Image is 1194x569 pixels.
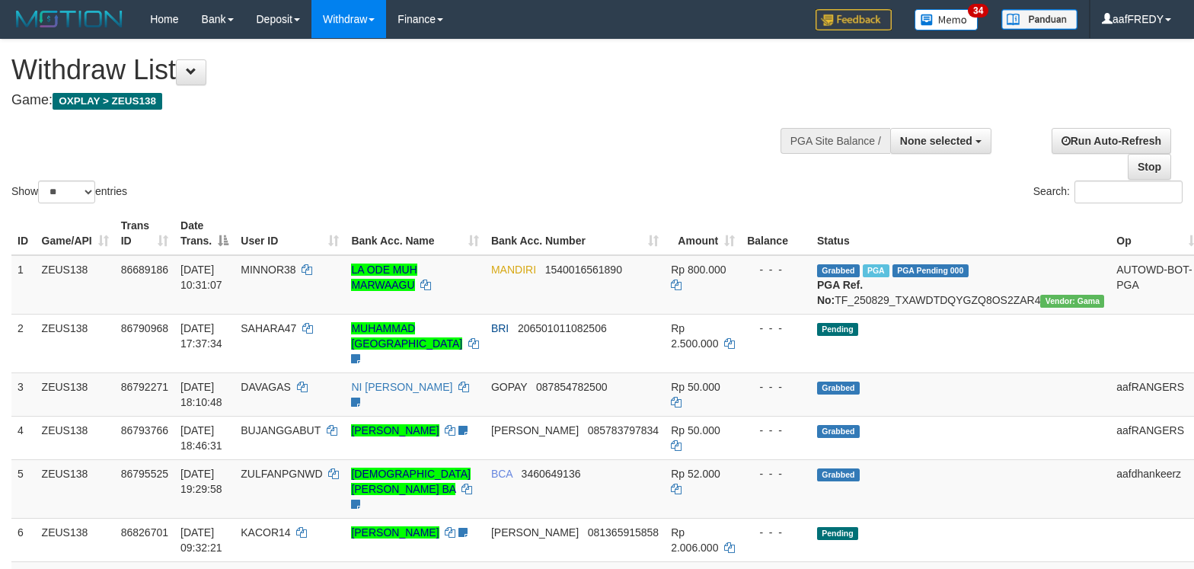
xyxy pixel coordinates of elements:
select: Showentries [38,181,95,203]
a: [PERSON_NAME] [351,526,439,539]
span: KACOR14 [241,526,290,539]
a: [PERSON_NAME] [351,424,439,436]
span: ZULFANPGNWD [241,468,322,480]
span: 86792271 [121,381,168,393]
td: ZEUS138 [36,459,115,518]
span: 34 [968,4,988,18]
td: ZEUS138 [36,518,115,561]
div: - - - [747,321,805,336]
span: [DATE] 18:46:31 [180,424,222,452]
span: Rp 50.000 [671,424,720,436]
h4: Game: [11,93,781,108]
span: [DATE] 09:32:21 [180,526,222,554]
th: Date Trans.: activate to sort column descending [174,212,235,255]
a: MUHAMMAD [GEOGRAPHIC_DATA] [351,322,462,350]
span: MANDIRI [491,264,536,276]
span: Copy 3460649136 to clipboard [522,468,581,480]
td: ZEUS138 [36,372,115,416]
span: Rp 800.000 [671,264,726,276]
span: [PERSON_NAME] [491,424,579,436]
span: Rp 2.006.000 [671,526,718,554]
span: 86795525 [121,468,168,480]
span: Copy 206501011082506 to clipboard [518,322,607,334]
span: 86689186 [121,264,168,276]
span: GOPAY [491,381,527,393]
span: Copy 087854782500 to clipboard [536,381,607,393]
span: [DATE] 17:37:34 [180,322,222,350]
td: ZEUS138 [36,416,115,459]
input: Search: [1074,181,1183,203]
th: Bank Acc. Number: activate to sort column ascending [485,212,665,255]
span: Grabbed [817,425,860,438]
span: DAVAGAS [241,381,291,393]
span: 86790968 [121,322,168,334]
label: Show entries [11,181,127,203]
span: None selected [900,135,972,147]
a: NI [PERSON_NAME] [351,381,452,393]
span: Copy 085783797834 to clipboard [588,424,659,436]
span: BCA [491,468,512,480]
span: Pending [817,323,858,336]
span: Grabbed [817,382,860,395]
button: None selected [890,128,991,154]
span: Marked by aafkaynarin [863,264,889,277]
span: Grabbed [817,468,860,481]
span: [PERSON_NAME] [491,526,579,539]
a: Run Auto-Refresh [1052,128,1171,154]
td: ZEUS138 [36,314,115,372]
th: Status [811,212,1110,255]
span: BUJANGGABUT [241,424,321,436]
td: ZEUS138 [36,255,115,315]
span: Rp 2.500.000 [671,322,718,350]
div: - - - [747,423,805,438]
th: Amount: activate to sort column ascending [665,212,741,255]
th: Trans ID: activate to sort column ascending [115,212,174,255]
span: PGA Pending [892,264,969,277]
img: MOTION_logo.png [11,8,127,30]
div: - - - [747,262,805,277]
th: Game/API: activate to sort column ascending [36,212,115,255]
div: - - - [747,525,805,540]
td: TF_250829_TXAWDTDQYGZQ8OS2ZAR4 [811,255,1110,315]
td: 1 [11,255,36,315]
span: Vendor URL: https://trx31.1velocity.biz [1040,295,1104,308]
img: Button%20Memo.svg [915,9,979,30]
b: PGA Ref. No: [817,279,863,306]
span: Copy 1540016561890 to clipboard [545,264,622,276]
td: 5 [11,459,36,518]
img: panduan.png [1001,9,1077,30]
td: 4 [11,416,36,459]
span: 86826701 [121,526,168,539]
div: - - - [747,466,805,481]
span: [DATE] 10:31:07 [180,264,222,291]
div: - - - [747,379,805,395]
div: PGA Site Balance / [781,128,890,154]
span: Grabbed [817,264,860,277]
span: Copy 081365915858 to clipboard [588,526,659,539]
th: ID [11,212,36,255]
a: LA ODE MUH MARWAAGU [351,264,417,291]
span: [DATE] 18:10:48 [180,381,222,408]
span: OXPLAY > ZEUS138 [53,93,162,110]
span: Pending [817,527,858,540]
img: Feedback.jpg [816,9,892,30]
th: Balance [741,212,811,255]
th: User ID: activate to sort column ascending [235,212,345,255]
span: SAHARA47 [241,322,296,334]
td: 2 [11,314,36,372]
span: MINNOR38 [241,264,295,276]
td: 3 [11,372,36,416]
a: [DEMOGRAPHIC_DATA][PERSON_NAME] BA [351,468,471,495]
span: Rp 50.000 [671,381,720,393]
label: Search: [1033,181,1183,203]
th: Bank Acc. Name: activate to sort column ascending [345,212,485,255]
span: 86793766 [121,424,168,436]
a: Stop [1128,154,1171,180]
span: BRI [491,322,509,334]
span: [DATE] 19:29:58 [180,468,222,495]
span: Rp 52.000 [671,468,720,480]
h1: Withdraw List [11,55,781,85]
